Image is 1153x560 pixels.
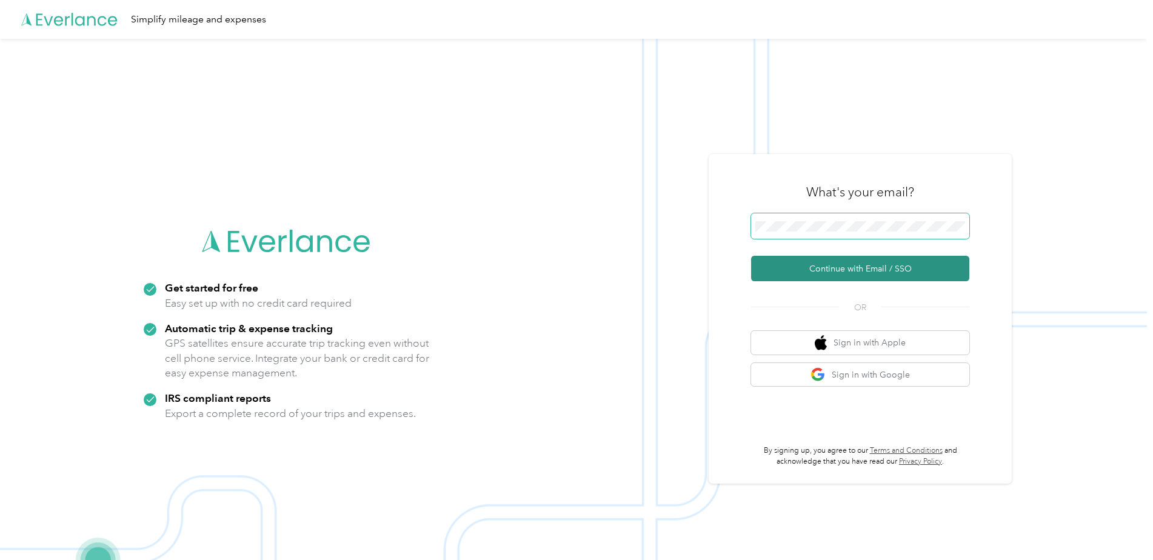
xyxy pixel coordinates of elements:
[165,406,416,421] p: Export a complete record of your trips and expenses.
[810,367,826,382] img: google logo
[751,331,969,355] button: apple logoSign in with Apple
[815,335,827,350] img: apple logo
[751,445,969,467] p: By signing up, you agree to our and acknowledge that you have read our .
[131,12,266,27] div: Simplify mileage and expenses
[839,301,881,314] span: OR
[165,336,430,381] p: GPS satellites ensure accurate trip tracking even without cell phone service. Integrate your bank...
[806,184,914,201] h3: What's your email?
[870,446,943,455] a: Terms and Conditions
[751,256,969,281] button: Continue with Email / SSO
[751,363,969,387] button: google logoSign in with Google
[165,392,271,404] strong: IRS compliant reports
[165,281,258,294] strong: Get started for free
[165,296,352,311] p: Easy set up with no credit card required
[165,322,333,335] strong: Automatic trip & expense tracking
[899,457,942,466] a: Privacy Policy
